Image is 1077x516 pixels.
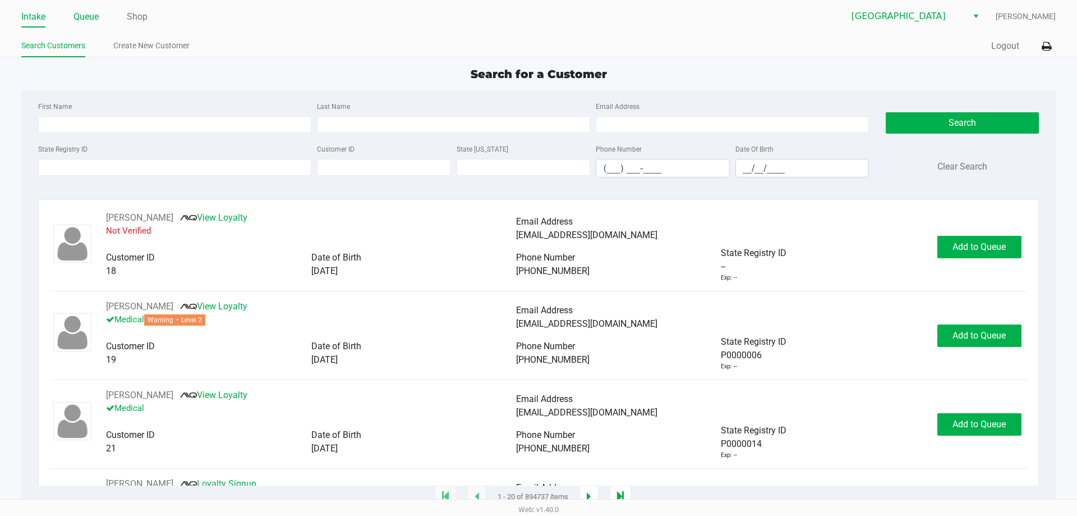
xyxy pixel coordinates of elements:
[106,266,116,276] span: 18
[113,39,190,53] a: Create New Customer
[106,225,516,238] p: Not Verified
[106,300,173,313] button: See customer info
[144,314,205,326] span: Warning – Level 2
[721,260,725,273] span: --
[516,266,590,276] span: [PHONE_NUMBER]
[106,477,173,491] button: See customer info
[106,341,155,351] span: Customer ID
[516,216,573,227] span: Email Address
[317,102,350,112] label: Last Name
[311,341,361,351] span: Date of Birth
[735,144,774,154] label: Date Of Birth
[311,354,338,365] span: [DATE]
[516,407,657,418] span: [EMAIL_ADDRESS][DOMAIN_NAME]
[106,430,155,440] span: Customer ID
[516,252,575,263] span: Phone Number
[317,144,355,154] label: Customer ID
[996,11,1056,22] span: [PERSON_NAME]
[596,159,730,177] kendo-maskedtextbox: Format: (999) 999-9999
[106,443,116,454] span: 21
[952,241,1006,252] span: Add to Queue
[106,252,155,263] span: Customer ID
[721,273,737,283] div: Exp: --
[991,39,1019,53] button: Logout
[610,486,631,508] app-submit-button: Move to last page
[721,349,762,362] span: P0000006
[516,482,573,493] span: Email Address
[516,230,657,240] span: [EMAIL_ADDRESS][DOMAIN_NAME]
[937,236,1021,258] button: Add to Queue
[937,160,987,173] button: Clear Search
[180,301,247,312] a: View Loyalty
[952,330,1006,341] span: Add to Queue
[106,313,516,326] p: Medical
[579,486,599,508] app-submit-button: Next
[721,425,786,436] span: State Registry ID
[721,451,737,460] div: Exp: --
[937,325,1021,347] button: Add to Queue
[435,486,456,508] app-submit-button: Move to first page
[516,354,590,365] span: [PHONE_NUMBER]
[516,394,573,404] span: Email Address
[106,211,173,225] button: See customer info
[471,67,607,81] span: Search for a Customer
[106,354,116,365] span: 19
[127,9,148,25] a: Shop
[596,144,642,154] label: Phone Number
[311,266,338,276] span: [DATE]
[311,430,361,440] span: Date of Birth
[498,491,568,503] span: 1 - 20 of 894737 items
[311,252,361,263] span: Date of Birth
[467,486,486,508] app-submit-button: Previous
[721,248,786,258] span: State Registry ID
[952,419,1006,430] span: Add to Queue
[516,341,575,351] span: Phone Number
[73,9,99,25] a: Queue
[852,10,961,23] span: [GEOGRAPHIC_DATA]
[38,102,72,112] label: First Name
[518,505,559,514] span: Web: v1.40.0
[968,6,984,26] button: Select
[937,413,1021,436] button: Add to Queue
[457,144,508,154] label: State [US_STATE]
[180,478,256,489] a: Loyalty Signup
[38,144,88,154] label: State Registry ID
[721,437,762,451] span: P0000014
[721,336,786,347] span: State Registry ID
[21,9,45,25] a: Intake
[180,212,247,223] a: View Loyalty
[516,305,573,316] span: Email Address
[180,390,247,400] a: View Loyalty
[596,159,729,177] input: Format: (999) 999-9999
[106,402,516,415] p: Medical
[516,318,657,329] span: [EMAIL_ADDRESS][DOMAIN_NAME]
[596,102,639,112] label: Email Address
[735,159,869,177] kendo-maskedtextbox: Format: MM/DD/YYYY
[311,443,338,454] span: [DATE]
[106,389,173,402] button: See customer info
[886,112,1038,134] button: Search
[516,443,590,454] span: [PHONE_NUMBER]
[736,159,869,177] input: Format: MM/DD/YYYY
[721,362,737,372] div: Exp: --
[516,430,575,440] span: Phone Number
[21,39,85,53] a: Search Customers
